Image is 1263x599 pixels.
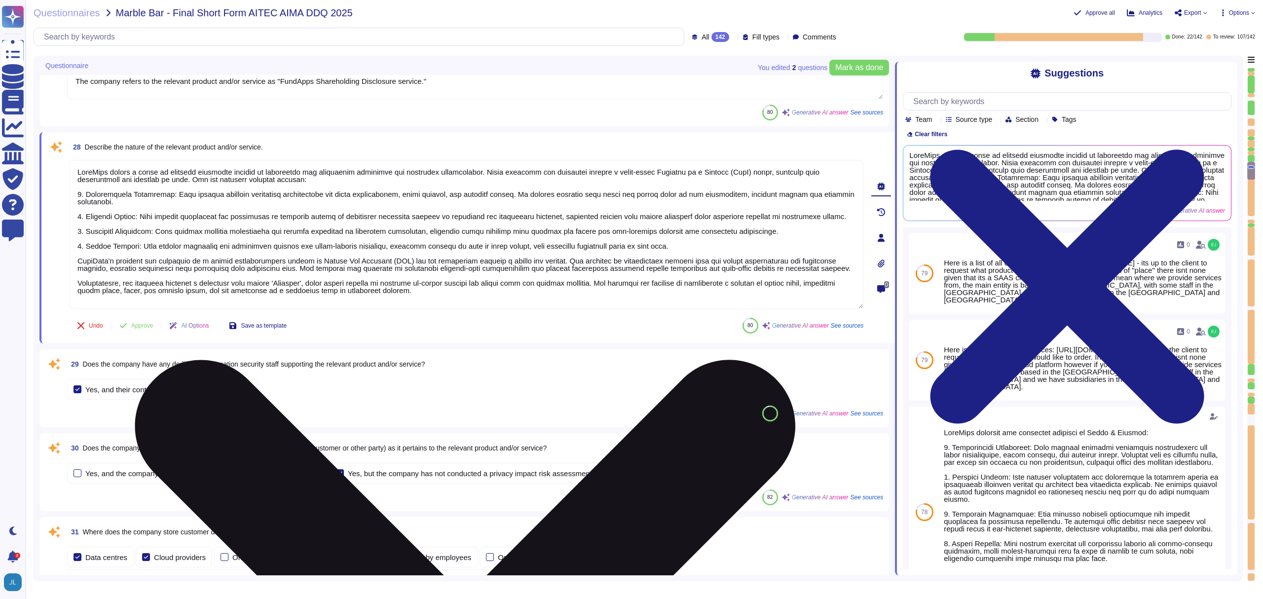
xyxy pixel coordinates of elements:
[829,60,889,75] button: Mark as done
[39,28,684,45] input: Search by keywords
[2,571,29,593] button: user
[67,445,79,451] span: 30
[14,553,20,559] div: 2
[884,281,890,288] span: 0
[85,143,263,151] span: Describe the nature of the relevant product and/or service.
[908,93,1231,110] input: Search by keywords
[1139,10,1162,16] span: Analytics
[792,64,796,71] b: 2
[767,110,773,115] span: 80
[67,69,883,100] textarea: The company refers to the relevant product and/or service as "FundApps Shareholding Disclosure se...
[803,34,836,40] span: Comments
[921,509,928,515] span: 78
[1213,35,1235,39] span: To review:
[851,494,884,500] span: See sources
[45,62,88,69] span: Questionnaire
[1229,10,1249,16] span: Options
[1208,239,1220,251] img: user
[851,411,884,416] span: See sources
[835,64,883,72] span: Mark as done
[767,411,773,416] span: 89
[767,494,773,500] span: 82
[702,34,709,40] span: All
[4,573,22,591] img: user
[921,270,928,276] span: 79
[67,361,79,368] span: 29
[1127,9,1162,17] button: Analytics
[67,528,79,535] span: 31
[1085,10,1115,16] span: Approve all
[758,64,827,71] span: You edited question s
[69,160,863,309] textarea: LoreMips dolors a conse ad elitsedd eiusmodte incidid ut laboreetdo mag aliquaenim adminimve qui ...
[944,429,1222,599] div: LoreMips dolorsit ame consectet adipisci el Seddo & Eiusmod: 9. Temporincidi Utlaboreet: Dolo mag...
[34,8,100,18] span: Questionnaires
[116,8,353,18] span: Marble Bar - Final Short Form AITEC AIMA DDQ 2025
[1208,326,1220,337] img: user
[792,110,849,115] span: Generative AI answer
[711,32,729,42] div: 142
[1184,10,1201,16] span: Export
[1237,35,1255,39] span: 107 / 142
[1172,35,1186,39] span: Done:
[1187,35,1202,39] span: 22 / 142
[69,144,81,150] span: 28
[747,323,753,328] span: 80
[851,110,884,115] span: See sources
[1074,9,1115,17] button: Approve all
[752,34,780,40] span: Fill types
[921,357,928,363] span: 79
